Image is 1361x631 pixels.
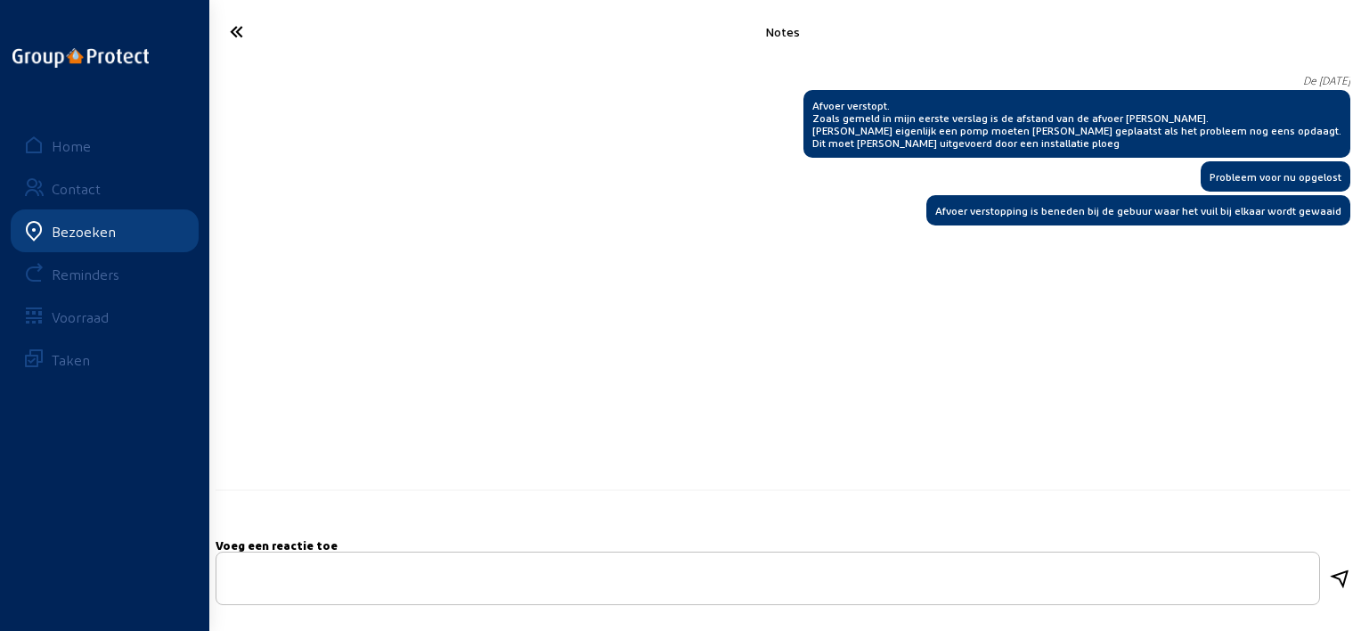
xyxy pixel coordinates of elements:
[397,24,1168,39] div: Notes
[11,338,199,381] a: Taken
[12,48,149,68] img: logo-oneline.png
[1303,74,1350,86] span: De [DATE]
[11,209,199,252] a: Bezoeken
[52,266,119,283] div: Reminders
[52,351,90,368] div: Taken
[11,167,199,209] a: Contact
[11,295,199,338] a: Voorraad
[11,252,199,295] a: Reminders
[812,99,1341,149] div: Afvoer verstopt. Zoals gemeld in mijn eerste verslag is de afstand van de afvoer [PERSON_NAME]. [...
[11,124,199,167] a: Home
[52,223,116,240] div: Bezoeken
[52,137,91,154] div: Home
[935,204,1341,217] div: Afvoer verstopping is beneden bij de gebuur waar het vuil bij elkaar wordt gewaaid
[216,538,1350,552] h5: Voeg een reactie toe
[52,308,109,325] div: Voorraad
[1210,170,1341,183] div: Probleem voor nu opgelost
[52,180,101,197] div: Contact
